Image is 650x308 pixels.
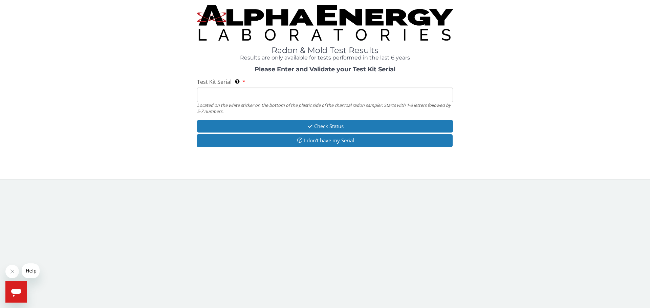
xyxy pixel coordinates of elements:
span: Test Kit Serial [197,78,232,86]
h4: Results are only available for tests performed in the last 6 years [197,55,453,61]
button: Check Status [197,120,453,133]
div: Located on the white sticker on the bottom of the plastic side of the charcoal radon sampler. Sta... [197,102,453,115]
strong: Please Enter and Validate your Test Kit Serial [255,66,395,73]
button: I don't have my Serial [197,134,453,147]
iframe: Message from company [22,263,40,278]
img: TightCrop.jpg [197,5,453,41]
iframe: Button to launch messaging window [5,281,27,303]
iframe: Close message [5,265,19,278]
h1: Radon & Mold Test Results [197,46,453,55]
